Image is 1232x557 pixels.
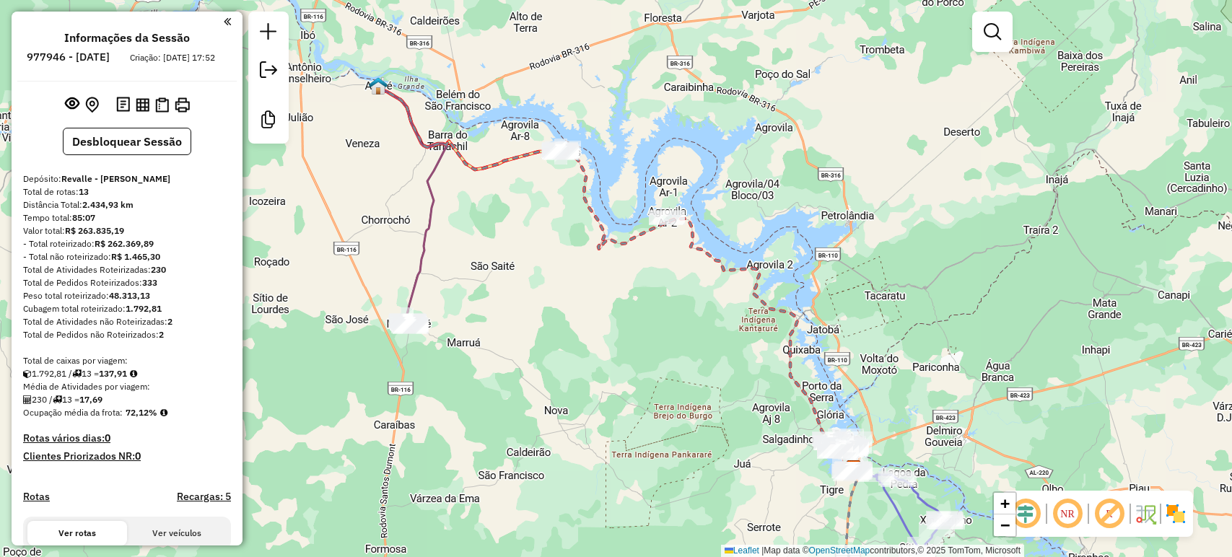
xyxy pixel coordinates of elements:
div: Total de Pedidos Roteirizados: [23,276,231,289]
button: Imprimir Rotas [172,95,193,115]
div: 1.792,81 / 13 = [23,367,231,380]
span: Exibir rótulo [1092,496,1127,531]
button: Ver rotas [27,521,127,545]
span: | [761,545,764,556]
a: Exportar sessão [254,56,283,88]
img: Exibir/Ocultar setores [1164,502,1187,525]
span: − [1000,516,1010,534]
a: Zoom out [994,514,1015,536]
button: Visualizar Romaneio [152,95,172,115]
strong: R$ 262.369,89 [95,238,154,249]
div: Peso total roteirizado: [23,289,231,302]
span: + [1000,494,1010,512]
div: Map data © contributors,© 2025 TomTom, Microsoft [721,545,1024,557]
strong: 85:07 [72,212,95,223]
strong: 13 [79,186,89,197]
i: Total de Atividades [23,395,32,404]
a: Nova sessão e pesquisa [254,17,283,50]
button: Exibir sessão original [62,93,82,116]
em: Média calculada utilizando a maior ocupação (%Peso ou %Cubagem) de cada rota da sessão. Rotas cro... [160,408,167,417]
a: Zoom in [994,493,1015,514]
div: Total de caixas por viagem: [23,354,231,367]
div: Tempo total: [23,211,231,224]
i: Total de rotas [72,369,82,378]
div: Média de Atividades por viagem: [23,380,231,393]
strong: 333 [142,277,157,288]
strong: 230 [151,264,166,275]
strong: 17,69 [79,394,102,405]
strong: 0 [135,449,141,462]
div: Valor total: [23,224,231,237]
h4: Recargas: 5 [177,491,231,503]
a: Exibir filtros [978,17,1007,46]
div: Atividade não roteirizada - MARINEIDE DE MELO GO [649,211,685,225]
strong: Revalle - [PERSON_NAME] [61,173,170,184]
strong: 48.313,13 [109,290,150,301]
i: Cubagem total roteirizado [23,369,32,378]
a: Rotas [23,491,50,503]
h4: Clientes Priorizados NR: [23,450,231,462]
div: Total de rotas: [23,185,231,198]
div: - Total roteirizado: [23,237,231,250]
div: Total de Atividades Roteirizadas: [23,263,231,276]
strong: R$ 263.835,19 [65,225,124,236]
span: Ocultar deslocamento [1008,496,1043,531]
div: Atividade não roteirizada - ALEXISANDRO SOUZA SA [649,210,685,224]
a: OpenStreetMap [809,545,870,556]
div: Total de Pedidos não Roteirizados: [23,328,231,341]
strong: 1.792,81 [126,303,162,314]
img: Fluxo de ruas [1134,502,1157,525]
img: Revalle - Paulo Afonso [844,460,863,478]
button: Centralizar mapa no depósito ou ponto de apoio [82,94,102,116]
h4: Rotas vários dias: [23,432,231,444]
a: Criar modelo [254,105,283,138]
button: Desbloquear Sessão [63,128,191,155]
strong: R$ 1.465,30 [111,251,160,262]
span: Ocupação média da frota: [23,407,123,418]
strong: 2 [167,316,172,327]
strong: 2 [159,329,164,340]
div: Depósito: [23,172,231,185]
img: Abaré PUXADA [369,76,388,95]
div: Criação: [DATE] 17:52 [124,51,221,64]
h4: Informações da Sessão [64,31,190,45]
strong: 2.434,93 km [82,199,134,210]
button: Visualizar relatório de Roteirização [133,95,152,114]
i: Total de rotas [53,395,62,404]
div: 230 / 13 = [23,393,231,406]
i: Meta Caixas/viagem: 1,00 Diferença: 136,91 [130,369,137,378]
span: Ocultar NR [1050,496,1085,531]
a: Clique aqui para minimizar o painel [224,13,231,30]
h6: 977946 - [DATE] [27,51,110,63]
div: Total de Atividades não Roteirizadas: [23,315,231,328]
strong: 0 [105,431,110,444]
div: Cubagem total roteirizado: [23,302,231,315]
button: Ver veículos [127,521,227,545]
a: Leaflet [725,545,759,556]
strong: 72,12% [126,407,157,418]
strong: 137,91 [99,368,127,379]
div: Distância Total: [23,198,231,211]
button: Logs desbloquear sessão [113,94,133,116]
div: - Total não roteirizado: [23,250,231,263]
